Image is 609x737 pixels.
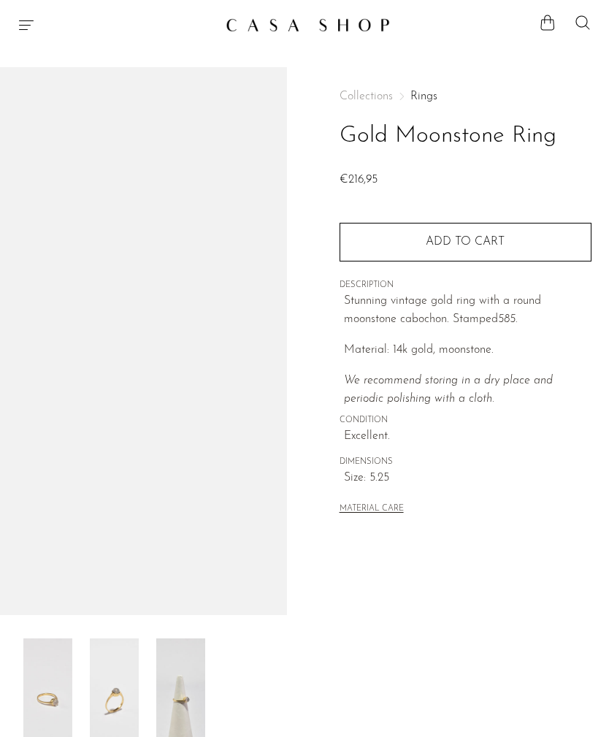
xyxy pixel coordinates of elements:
span: Excellent. [344,427,591,446]
button: MATERIAL CARE [340,504,404,515]
nav: Breadcrumbs [340,91,591,102]
span: Collections [340,91,393,102]
span: DESCRIPTION [340,279,591,292]
span: Add to cart [426,236,505,248]
span: €216,95 [340,174,378,186]
p: Material: 14k gold, moonstone. [344,341,591,360]
i: We recommend storing in a dry place and periodic polishing with a cloth. [344,375,553,405]
button: Add to cart [340,223,591,261]
span: Size: 5.25 [344,469,591,488]
h1: Gold Moonstone Ring [340,118,591,155]
span: DIMENSIONS [340,456,591,469]
button: Menu [18,16,35,34]
a: Rings [410,91,437,102]
em: 585. [498,313,518,325]
span: CONDITION [340,414,591,427]
p: Stunning vintage gold ring with a round moonstone cabochon. Stamped [344,292,591,329]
